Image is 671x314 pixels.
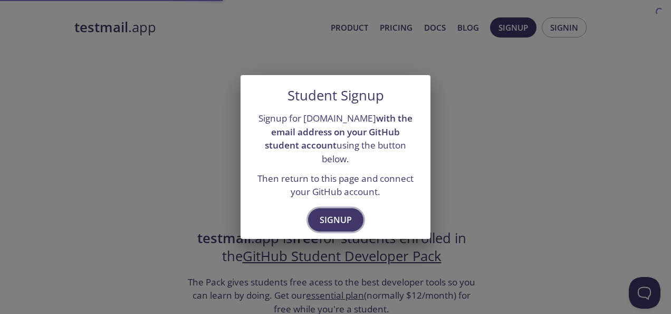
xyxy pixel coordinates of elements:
[265,112,413,151] strong: with the email address on your GitHub student account
[308,208,363,232] button: Signup
[253,172,418,199] p: Then return to this page and connect your GitHub account.
[253,112,418,166] p: Signup for [DOMAIN_NAME] using the button below.
[320,213,352,227] span: Signup
[287,88,384,104] h5: Student Signup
